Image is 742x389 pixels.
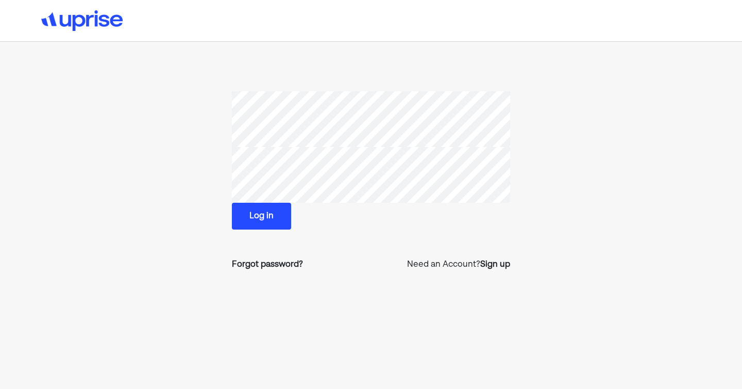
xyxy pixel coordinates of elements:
button: Log in [232,203,291,230]
p: Need an Account? [407,258,510,271]
a: Forgot password? [232,258,303,271]
a: Sign up [480,258,510,271]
